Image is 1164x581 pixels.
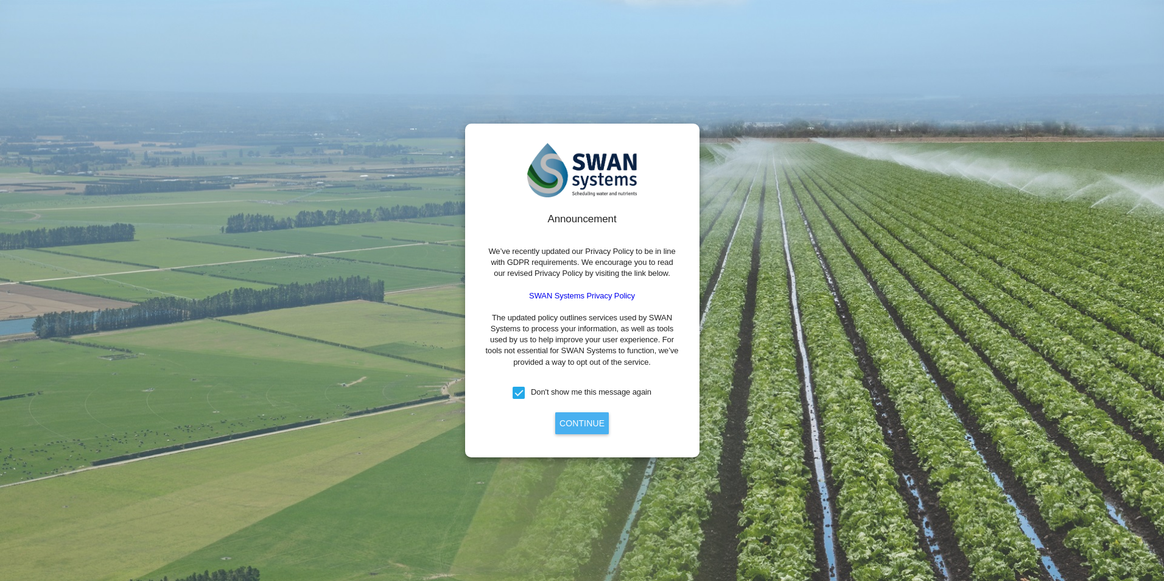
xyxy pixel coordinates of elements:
img: SWAN-Landscape-Logo-Colour.png [527,143,637,197]
div: Announcement [485,212,680,227]
button: Continue [555,412,609,434]
a: SWAN Systems Privacy Policy [529,291,635,300]
div: Don't show me this message again [531,387,651,398]
span: We’ve recently updated our Privacy Policy to be in line with GDPR requirements. We encourage you ... [488,247,675,278]
md-checkbox: Don't show me this message again [513,387,651,399]
span: The updated policy outlines services used by SWAN Systems to process your information, as well as... [486,313,679,367]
